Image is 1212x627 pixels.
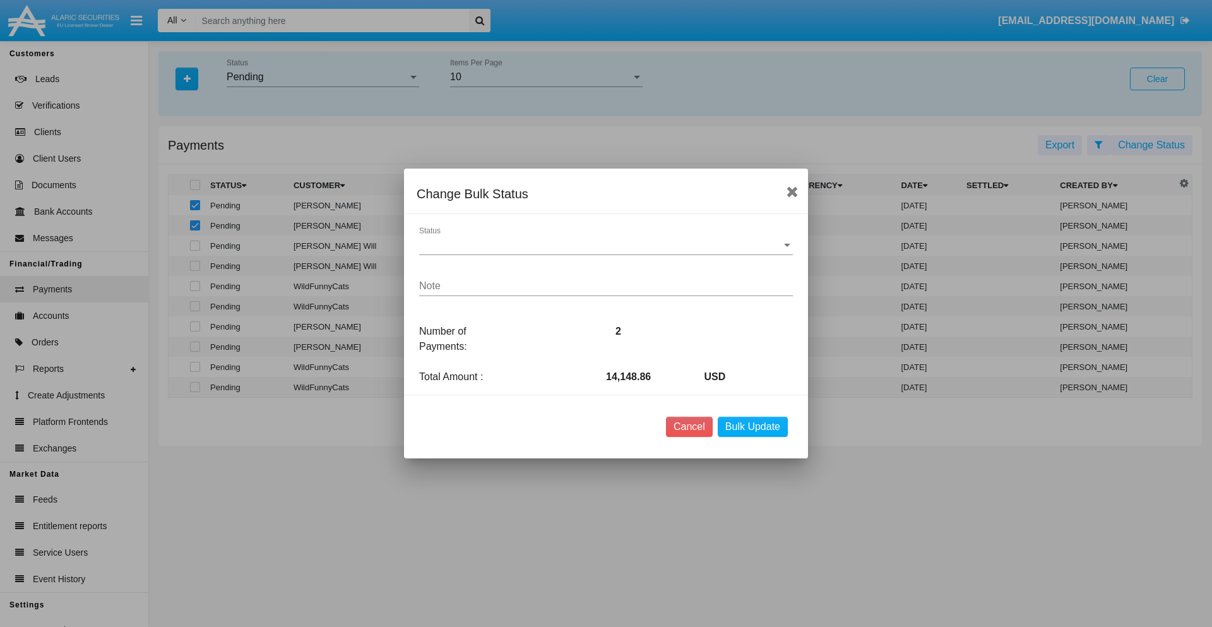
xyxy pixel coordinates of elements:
[606,324,704,339] p: 2
[419,239,781,251] span: Status
[410,369,508,385] p: Total Amount :
[718,417,788,437] button: Bulk Update
[606,369,704,385] p: 14,148.86
[666,417,713,437] button: Cancel
[417,184,795,204] div: Change Bulk Status
[704,369,803,385] p: USD
[410,324,508,354] p: Number of Payments:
